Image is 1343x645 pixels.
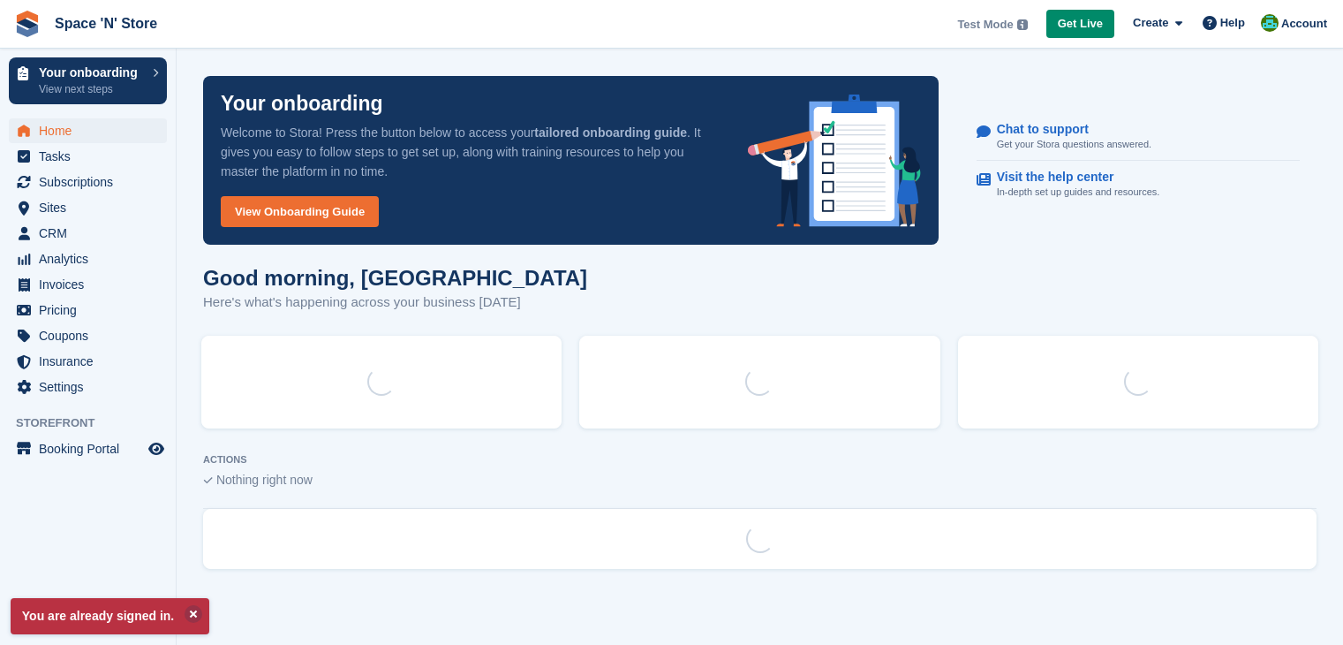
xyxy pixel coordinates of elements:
span: Coupons [39,323,145,348]
span: Invoices [39,272,145,297]
p: Welcome to Stora! Press the button below to access your . It gives you easy to follow steps to ge... [221,123,720,181]
h1: Good morning, [GEOGRAPHIC_DATA] [203,266,587,290]
span: Storefront [16,414,176,432]
a: menu [9,323,167,348]
span: Create [1133,14,1168,32]
span: Nothing right now [216,473,313,487]
a: menu [9,144,167,169]
a: Your onboarding View next steps [9,57,167,104]
span: Analytics [39,247,145,271]
a: menu [9,375,167,399]
span: Subscriptions [39,170,145,194]
a: menu [9,436,167,461]
p: ACTIONS [203,454,1317,466]
a: menu [9,272,167,297]
a: menu [9,118,167,143]
span: Help [1220,14,1245,32]
img: blank_slate_check_icon-ba018cac091ee9be17c0a81a6c232d5eb81de652e7a59be601be346b1b6ddf79.svg [203,477,213,484]
a: Space 'N' Store [48,9,164,38]
p: Your onboarding [221,94,383,114]
a: menu [9,195,167,220]
span: Pricing [39,298,145,322]
strong: tailored onboarding guide [534,125,687,140]
span: Test Mode [957,16,1013,34]
a: View Onboarding Guide [221,196,379,227]
span: Sites [39,195,145,220]
img: icon-info-grey-7440780725fd019a000dd9b08b2336e03edf1995a4989e88bcd33f0948082b44.svg [1017,19,1028,30]
p: In-depth set up guides and resources. [997,185,1160,200]
span: Tasks [39,144,145,169]
span: Settings [39,375,145,399]
p: View next steps [39,81,144,97]
p: Chat to support [997,122,1137,137]
p: Visit the help center [997,170,1146,185]
span: Booking Portal [39,436,145,461]
a: menu [9,221,167,246]
p: Here's what's happening across your business [DATE] [203,292,587,313]
a: menu [9,247,167,271]
span: Insurance [39,349,145,374]
p: You are already signed in. [11,598,209,634]
a: Preview store [146,438,167,459]
span: Home [39,118,145,143]
p: Get your Stora questions answered. [997,137,1151,152]
p: Your onboarding [39,66,144,79]
img: onboarding-info-6c161a55d2c0e0a8cae90662b2fe09162a5109e8cc188191df67fb4f79e88e88.svg [748,95,921,227]
a: menu [9,170,167,194]
a: Chat to support Get your Stora questions answered. [977,113,1300,162]
span: Get Live [1058,15,1103,33]
img: Sindhu Haridas [1261,14,1279,32]
span: CRM [39,221,145,246]
a: Visit the help center In-depth set up guides and resources. [977,161,1300,209]
a: menu [9,349,167,374]
span: Account [1281,15,1327,33]
img: stora-icon-8386f47178a22dfd0bd8f6a31ec36ba5ce8667c1dd55bd0f319d3a0aa187defe.svg [14,11,41,37]
a: Get Live [1046,10,1114,39]
a: menu [9,298,167,322]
